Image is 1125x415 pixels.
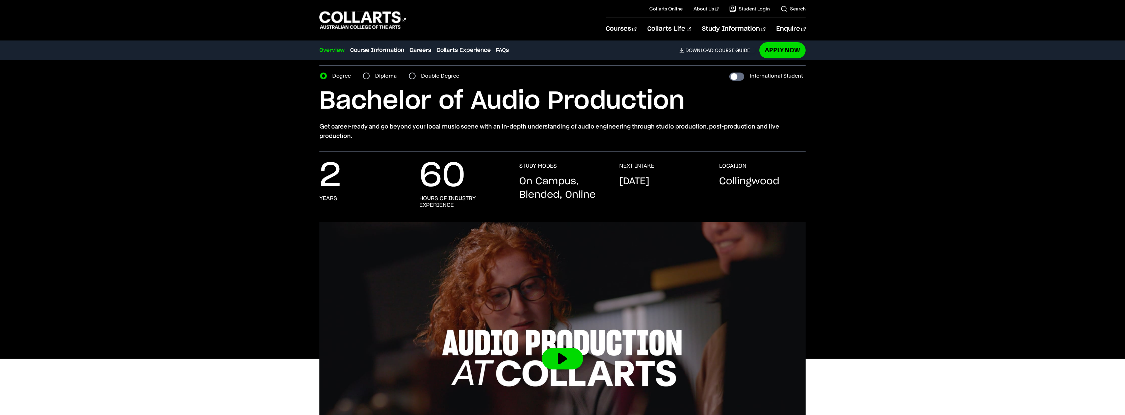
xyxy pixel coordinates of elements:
[759,42,806,58] a: Apply Now
[519,163,557,169] h3: STUDY MODES
[319,122,806,141] p: Get career-ready and go beyond your local music scene with an in-depth understanding of audio eng...
[719,175,779,188] p: Collingwood
[606,18,636,40] a: Courses
[437,46,491,54] a: Collarts Experience
[776,18,806,40] a: Enquire
[729,5,770,12] a: Student Login
[647,18,691,40] a: Collarts Life
[694,5,718,12] a: About Us
[410,46,431,54] a: Careers
[781,5,806,12] a: Search
[319,86,806,116] h1: Bachelor of Audio Production
[419,195,506,209] h3: Hours of Industry Experience
[350,46,404,54] a: Course Information
[319,195,337,202] h3: Years
[496,46,509,54] a: FAQs
[319,46,345,54] a: Overview
[419,163,465,190] p: 60
[332,71,355,81] label: Degree
[750,71,803,81] label: International Student
[421,71,463,81] label: Double Degree
[685,47,713,53] span: Download
[679,47,755,53] a: DownloadCourse Guide
[619,175,649,188] p: [DATE]
[719,163,747,169] h3: LOCATION
[319,163,341,190] p: 2
[319,10,406,30] div: Go to homepage
[375,71,401,81] label: Diploma
[519,175,606,202] p: On Campus, Blended, Online
[619,163,654,169] h3: NEXT INTAKE
[649,5,683,12] a: Collarts Online
[702,18,765,40] a: Study Information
